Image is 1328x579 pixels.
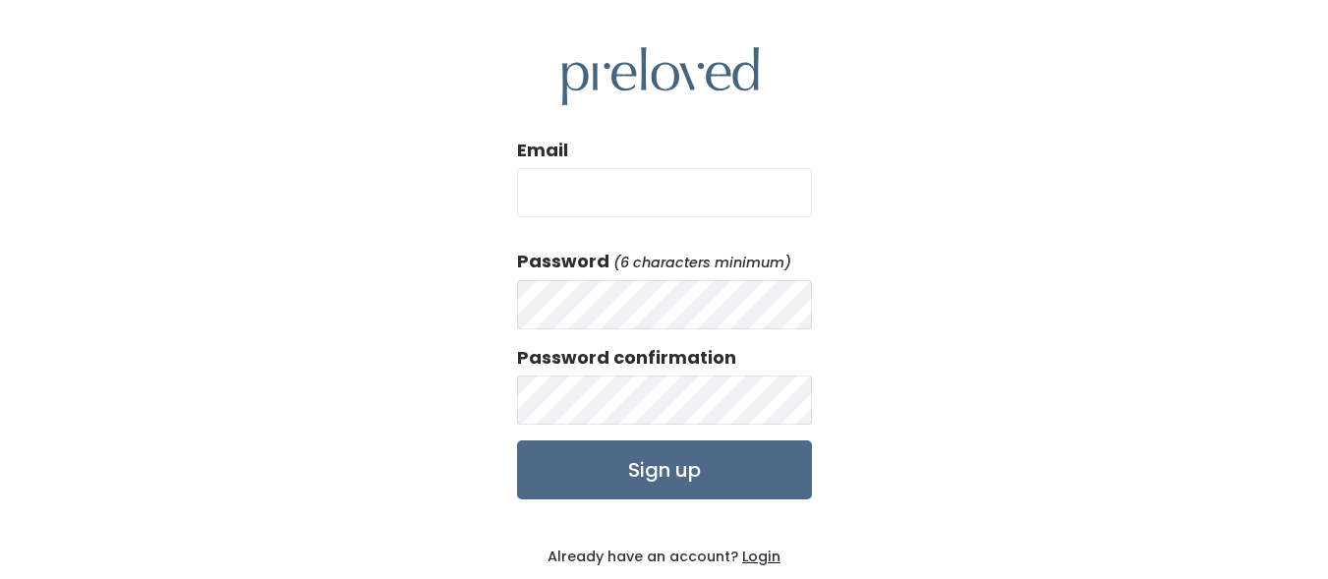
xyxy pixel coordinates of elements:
input: Sign up [517,440,812,499]
em: (6 characters minimum) [613,253,791,272]
div: Already have an account? [517,547,812,567]
label: Email [517,138,568,163]
label: Password [517,249,609,274]
img: preloved logo [562,47,759,105]
u: Login [742,547,780,566]
a: Login [738,547,780,566]
label: Password confirmation [517,345,736,371]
